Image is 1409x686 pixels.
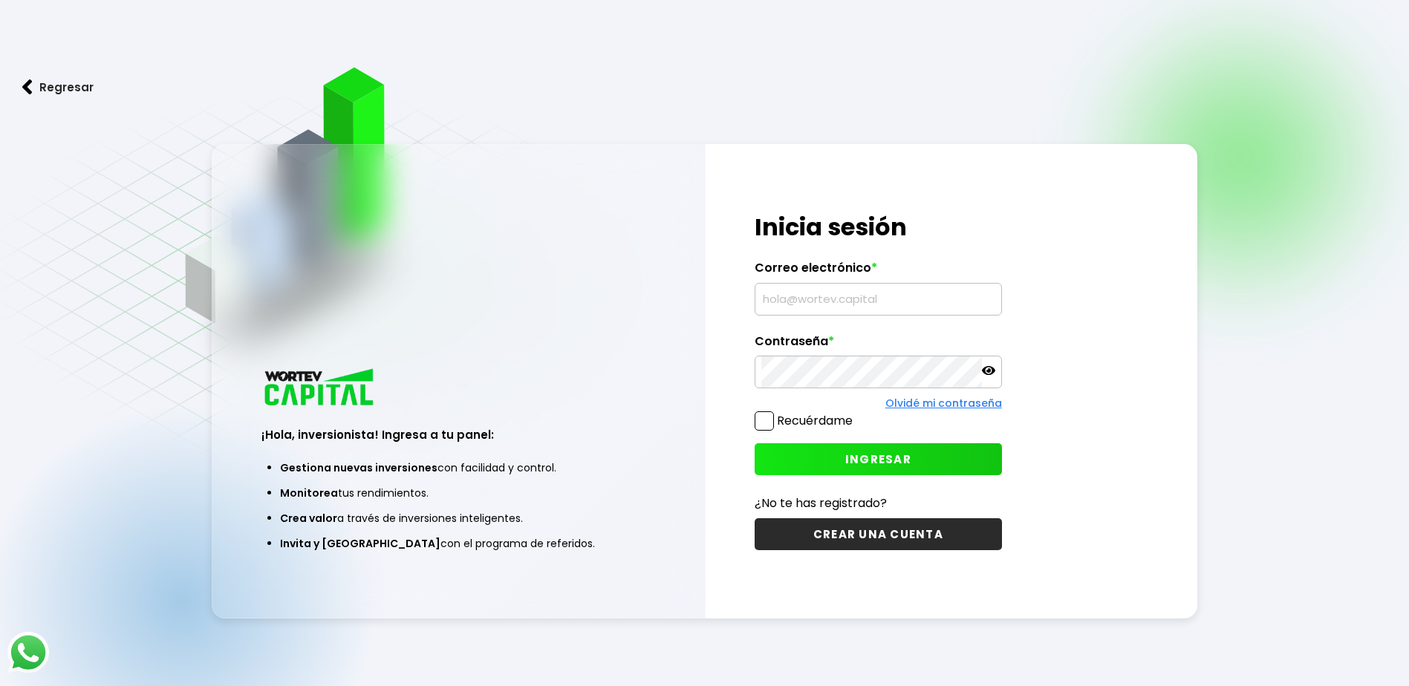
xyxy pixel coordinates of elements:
a: Olvidé mi contraseña [885,396,1002,411]
a: ¿No te has registrado?CREAR UNA CUENTA [755,494,1002,550]
li: con el programa de referidos. [280,531,637,556]
span: Monitorea [280,486,338,500]
h1: Inicia sesión [755,209,1002,245]
span: Invita y [GEOGRAPHIC_DATA] [280,536,440,551]
li: tus rendimientos. [280,480,637,506]
span: Gestiona nuevas inversiones [280,460,437,475]
li: a través de inversiones inteligentes. [280,506,637,531]
p: ¿No te has registrado? [755,494,1002,512]
img: flecha izquierda [22,79,33,95]
img: logos_whatsapp-icon.242b2217.svg [7,632,49,673]
li: con facilidad y control. [280,455,637,480]
input: hola@wortev.capital [761,284,995,315]
button: CREAR UNA CUENTA [755,518,1002,550]
span: Crea valor [280,511,337,526]
h3: ¡Hola, inversionista! Ingresa a tu panel: [261,426,655,443]
img: logo_wortev_capital [261,367,379,411]
label: Contraseña [755,334,1002,356]
span: INGRESAR [845,451,911,467]
label: Correo electrónico [755,261,1002,283]
label: Recuérdame [777,412,853,429]
button: INGRESAR [755,443,1002,475]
